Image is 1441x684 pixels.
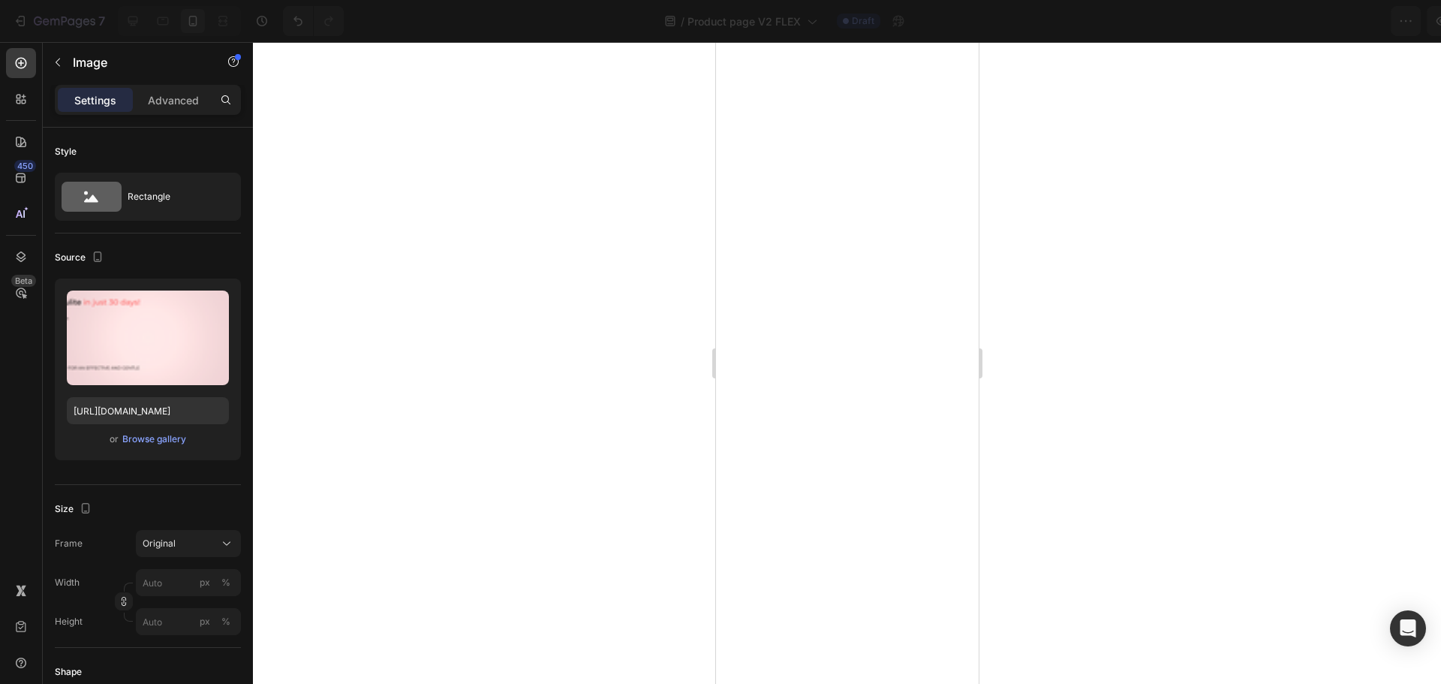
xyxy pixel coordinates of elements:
[1286,6,1335,36] button: Save
[74,92,116,108] p: Settings
[136,530,241,557] button: Original
[221,615,230,628] div: %
[200,576,210,589] div: px
[143,537,176,550] span: Original
[136,608,241,635] input: px%
[122,432,186,446] div: Browse gallery
[687,14,801,29] span: Product page V2 FLEX
[716,42,979,684] iframe: Design area
[196,574,214,592] button: %
[1390,610,1426,646] div: Open Intercom Messenger
[67,291,229,385] img: preview-image
[128,179,219,214] div: Rectangle
[1341,6,1404,36] button: Publish
[283,6,344,36] div: Undo/Redo
[221,576,230,589] div: %
[55,499,95,520] div: Size
[200,615,210,628] div: px
[55,665,82,679] div: Shape
[122,432,187,447] button: Browse gallery
[196,613,214,631] button: %
[110,430,119,448] span: or
[11,275,36,287] div: Beta
[6,6,112,36] button: 7
[217,574,235,592] button: px
[55,615,83,628] label: Height
[98,12,105,30] p: 7
[148,92,199,108] p: Advanced
[55,537,83,550] label: Frame
[852,14,874,28] span: Draft
[217,613,235,631] button: px
[681,14,684,29] span: /
[1354,14,1391,29] div: Publish
[1298,15,1323,28] span: Save
[55,145,77,158] div: Style
[73,53,200,71] p: Image
[67,397,229,424] input: https://example.com/image.jpg
[136,569,241,596] input: px%
[55,248,107,268] div: Source
[55,576,80,589] label: Width
[14,160,36,172] div: 450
